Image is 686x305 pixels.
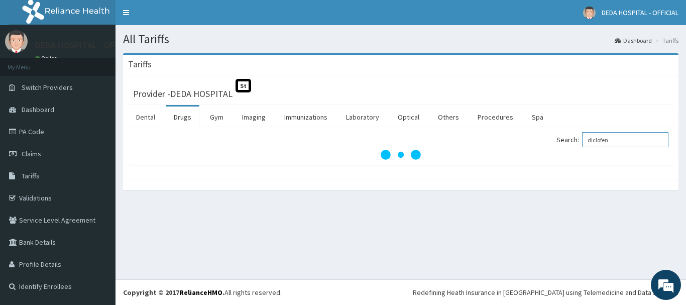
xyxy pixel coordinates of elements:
h3: Provider - DEDA HOSPITAL [133,89,233,98]
strong: Copyright © 2017 . [123,288,224,297]
img: User Image [5,30,28,53]
input: Search: [582,132,668,147]
svg: audio-loading [381,135,421,175]
div: Minimize live chat window [165,5,189,29]
label: Search: [556,132,668,147]
a: Others [430,107,467,128]
span: Switch Providers [22,83,73,92]
a: Gym [202,107,232,128]
span: We're online! [58,89,139,191]
span: Claims [22,149,41,158]
span: Dashboard [22,105,54,114]
img: d_794563401_company_1708531726252_794563401 [19,50,41,75]
div: Chat with us now [52,56,169,69]
h3: Tariffs [128,60,152,69]
span: Tariffs [22,171,40,180]
h1: All Tariffs [123,33,678,46]
img: User Image [583,7,596,19]
div: Redefining Heath Insurance in [GEOGRAPHIC_DATA] using Telemedicine and Data Science! [413,287,678,297]
a: Procedures [470,107,521,128]
a: Drugs [166,107,199,128]
a: Dental [128,107,163,128]
li: Tariffs [653,36,678,45]
a: Laboratory [338,107,387,128]
a: Imaging [234,107,274,128]
textarea: Type your message and hit 'Enter' [5,200,191,236]
span: DEDA HOSPITAL - OFFICIAL [602,8,678,17]
footer: All rights reserved. [116,279,686,305]
a: Optical [390,107,427,128]
span: St [236,79,251,92]
a: Spa [524,107,551,128]
a: Immunizations [276,107,335,128]
a: RelianceHMO [179,288,222,297]
a: Online [35,55,59,62]
a: Dashboard [615,36,652,45]
p: DEDA HOSPITAL - OFFICIAL [35,41,139,50]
